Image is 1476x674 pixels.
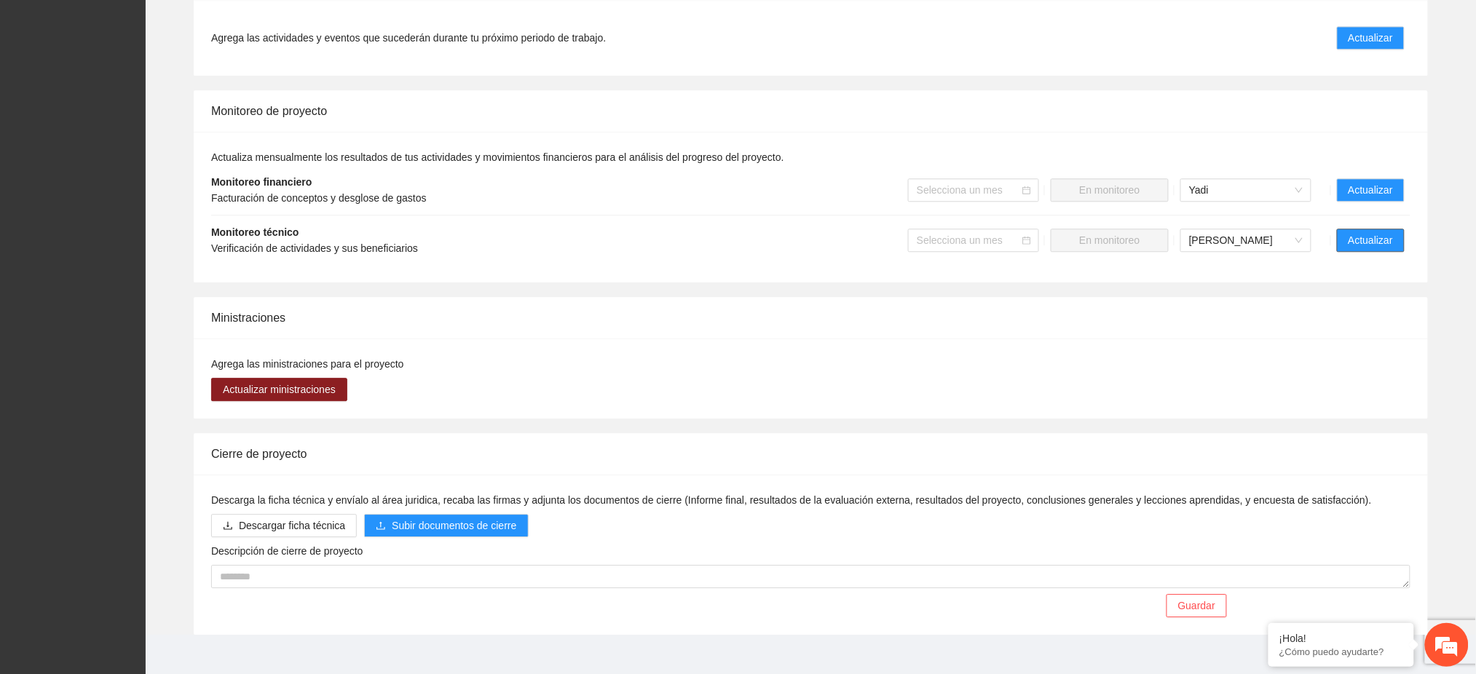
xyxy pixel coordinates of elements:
a: downloadDescargar ficha técnica [211,520,357,531]
button: Actualizar [1337,178,1405,202]
span: Actualizar [1349,30,1393,46]
button: Actualizar [1337,26,1405,49]
span: Actualizar [1349,232,1393,248]
div: Monitoreo de proyecto [211,90,1410,132]
span: Actualiza mensualmente los resultados de tus actividades y movimientos financieros para el anális... [211,151,784,163]
span: Verificación de actividades y sus beneficiarios [211,242,418,254]
button: Actualizar [1337,229,1405,252]
span: Cassandra [1189,229,1303,251]
button: uploadSubir documentos de cierre [364,514,528,537]
p: ¿Cómo puedo ayudarte? [1279,646,1403,657]
span: uploadSubir documentos de cierre [364,520,528,531]
textarea: Descripción de cierre de proyecto [211,565,1410,588]
span: calendar [1022,236,1031,245]
span: Agrega las ministraciones para el proyecto [211,358,404,370]
a: Actualizar ministraciones [211,384,347,395]
textarea: Escriba su mensaje y pulse “Intro” [7,397,277,448]
span: Subir documentos de cierre [392,518,516,534]
strong: Monitoreo financiero [211,176,312,188]
strong: Monitoreo técnico [211,226,299,238]
span: Descargar ficha técnica [239,518,345,534]
span: Actualizar ministraciones [223,381,336,397]
button: Guardar [1167,594,1227,617]
div: Ministraciones [211,297,1410,338]
div: Minimizar ventana de chat en vivo [239,7,274,42]
span: Yadi [1189,179,1303,201]
div: ¡Hola! [1279,633,1403,644]
div: Chatee con nosotros ahora [76,74,245,93]
button: downloadDescargar ficha técnica [211,514,357,537]
span: upload [376,520,386,532]
span: Agrega las actividades y eventos que sucederán durante tu próximo periodo de trabajo. [211,30,606,46]
span: Estamos en línea. [84,194,201,341]
div: Cierre de proyecto [211,433,1410,475]
span: Actualizar [1349,182,1393,198]
span: Facturación de conceptos y desglose de gastos [211,192,427,204]
label: Descripción de cierre de proyecto [211,543,363,559]
span: Descarga la ficha técnica y envíalo al área juridica, recaba las firmas y adjunta los documentos ... [211,494,1372,506]
span: Guardar [1178,598,1215,614]
span: download [223,520,233,532]
button: Actualizar ministraciones [211,378,347,401]
span: calendar [1022,186,1031,194]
